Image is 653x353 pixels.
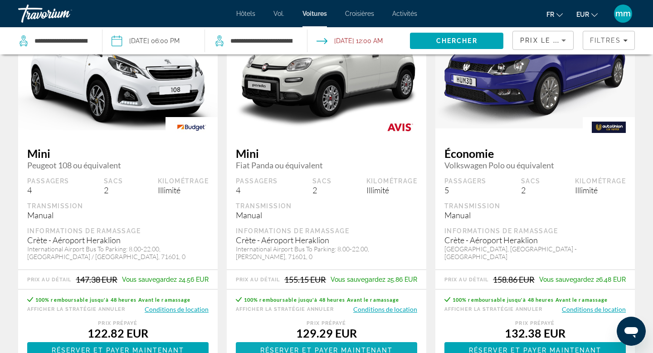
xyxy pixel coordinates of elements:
[104,177,123,185] div: Sacs
[27,210,209,220] div: Manual
[444,235,626,245] div: Crète - Aéroport Heraklion
[27,305,125,314] button: Afficher la stratégie Annuler
[145,305,209,314] button: Conditions de location
[229,34,293,48] input: Search dropoff location
[521,185,541,195] div: 2
[444,326,626,340] div: 132.38 EUR
[35,297,190,303] span: 100% remboursable jusqu'à 48 heures Avant le ramassage
[444,245,626,260] div: [GEOGRAPHIC_DATA], [GEOGRAPHIC_DATA] - [GEOGRAPHIC_DATA]
[284,275,326,284] div: 155.15 EUR
[236,147,417,160] span: Mini
[576,8,598,21] button: Changer de devise
[546,8,563,21] button: Changer de langue
[583,31,635,50] button: Filters
[27,245,209,260] div: International Airport Bus To Parking: 8.00-22.00, [GEOGRAPHIC_DATA] / [GEOGRAPHIC_DATA], 71601, 0
[331,276,417,283] div: 25.86 EUR
[493,275,535,284] div: 158.86 EUR
[76,275,117,284] div: 147.38 EUR
[435,1,635,128] img: Volkswagen Polo ou équivalent
[27,277,71,283] div: Prix au détail
[392,10,417,17] a: Activités
[444,210,626,220] div: Manual
[453,297,608,303] span: 100% remboursable jusqu'à 48 heures Avant le ramassage
[617,317,646,346] iframe: Bouton de lancement de la fenêtre de messagerie
[122,276,209,283] div: 24.56 EUR
[27,202,209,210] div: Transmission
[539,276,626,283] div: 26.48 EUR
[236,10,255,17] a: Hôtels
[444,277,488,283] div: Prix au détail
[576,11,589,18] font: EUR
[366,177,417,185] div: Kilométrage
[562,305,626,314] button: Conditions de location
[444,177,487,185] div: Passagers
[317,27,383,54] button: Open drop-off date and time picker
[166,117,218,137] img: BUDGET
[615,9,631,18] font: mm
[312,185,332,195] div: 2
[104,185,123,195] div: 2
[27,227,209,235] div: Informations de ramassage
[546,11,554,18] font: fr
[273,10,284,17] a: Vol.
[444,320,626,326] div: Prix ​​prépayé
[236,235,417,245] div: Crète - Aéroport Heraklion
[590,37,621,44] span: Filtres
[331,276,385,283] span: Vous sauvegardez
[444,305,542,314] button: Afficher la stratégie Annuler
[122,276,177,283] span: Vous sauvegardez
[444,202,626,210] div: Transmission
[236,210,417,220] div: Manual
[611,4,635,23] button: Menu utilisateur
[575,177,626,185] div: Kilométrage
[27,235,209,245] div: Crète - Aéroport Heraklion
[236,320,417,326] div: Prix ​​prépayé
[539,276,594,283] span: Vous sauvegardez
[236,326,417,340] div: 129.29 EUR
[353,305,417,314] button: Conditions de location
[444,160,626,170] span: Volkswagen Polo ou équivalent
[236,245,417,260] div: International Airport Bus To Parking: 8.00-22.00, [PERSON_NAME], 71601, 0
[312,177,332,185] div: Sacs
[410,33,503,49] button: Search
[444,185,487,195] div: 5
[444,147,626,160] span: Économie
[236,277,280,283] div: Prix au détail
[436,37,478,44] span: Chercher
[374,117,426,137] img: AVIS
[302,10,327,17] a: Voitures
[444,227,626,235] div: Informations de ramassage
[583,117,635,137] img: AUTO-UNION
[27,177,69,185] div: Passagers
[27,160,209,170] span: Peugeot 108 ou équivalent
[345,10,374,17] a: Croisières
[18,2,109,25] a: Travorium
[227,2,426,128] img: Fiat Panda ou équivalent
[236,185,278,195] div: 4
[236,177,278,185] div: Passagers
[236,160,417,170] span: Fiat Panda ou équivalent
[27,326,209,340] div: 122.82 EUR
[520,37,591,44] span: Prix ​​le plus bas
[520,35,566,46] mat-select: Sort by
[521,177,541,185] div: Sacs
[34,34,88,48] input: Search pickup location
[27,185,69,195] div: 4
[27,147,209,160] span: Mini
[158,177,209,185] div: Kilométrage
[236,202,417,210] div: Transmission
[366,185,417,195] div: Illimité
[112,27,180,54] button: Pickup date: Oct 22, 2025 06:00 PM
[236,227,417,235] div: Informations de ramassage
[158,185,209,195] div: Illimité
[244,297,399,303] span: 100% remboursable jusqu'à 48 heures Avant le ramassage
[27,320,209,326] div: Prix ​​prépayé
[575,185,626,195] div: Illimité
[236,305,334,314] button: Afficher la stratégie Annuler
